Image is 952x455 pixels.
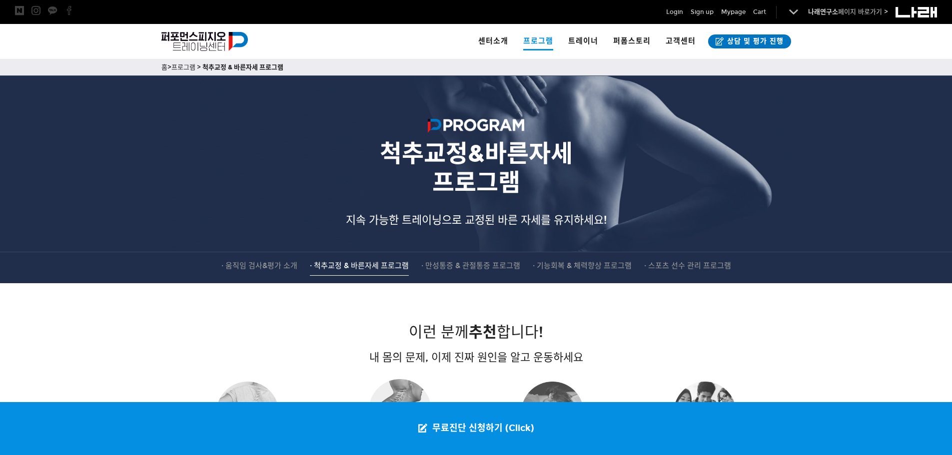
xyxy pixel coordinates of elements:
[606,24,658,59] a: 퍼폼스토리
[171,63,195,71] a: 프로그램
[421,260,520,275] a: · 만성통증 & 관절통증 프로그램
[428,119,524,136] img: PROGRAM
[346,213,607,227] span: 지속 가능한 트레이닝으로 교정된 바른 자세를 유지하세요!
[533,260,632,275] a: · 기능회복 & 체력향상 프로그램
[310,260,409,276] a: · 척추교정 & 바른자세 프로그램
[478,36,508,45] span: 센터소개
[408,402,544,455] a: 무료진단 신청하기 (Click)
[644,260,731,275] a: · 스포츠 선수 관리 프로그램
[724,36,784,46] span: 상담 및 평가 진행
[568,36,598,45] span: 트레이너
[369,379,431,442] img: 거북목&오다리 - 예시 아이콘
[202,63,283,71] a: 척추교정 & 바른자세 프로그램
[666,36,696,45] span: 고객센터
[221,261,297,270] span: · 움직임 검사&평가 소개
[708,34,791,48] a: 상담 및 평가 진행
[644,261,731,270] span: · 스포츠 선수 관리 프로그램
[310,261,409,270] span: · 척추교정 & 바른자세 프로그램
[432,168,520,197] strong: 프로그램
[521,382,584,444] img: 자세불균형 - 예시 아이콘
[721,7,746,17] a: Mypage
[753,7,766,17] a: Cart
[561,24,606,59] a: 트레이너
[421,261,520,270] span: · 만성통증 & 관절통증 프로그램
[221,260,297,275] a: · 움직임 검사&평가 소개
[469,323,497,341] strong: 추천
[533,261,632,270] span: · 기능회복 & 체력향상 프로그램
[808,8,838,16] strong: 나래연구소
[471,24,516,59] a: 센터소개
[808,8,888,16] a: 나래연구소페이지 바로가기 >
[161,62,791,73] p: > >
[666,7,683,17] a: Login
[380,139,573,168] strong: 척추교정&바른자세
[613,36,651,45] span: 퍼폼스토리
[674,382,736,444] img: 성장 청소년 - 예시 아이콘
[691,7,714,17] a: Sign up
[658,24,703,59] a: 고객센터
[161,63,167,71] a: 홈
[523,31,553,50] span: 프로그램
[409,323,543,341] span: 이런 분께 합니다!
[216,382,279,444] img: 척추측만증 - 예시 아이콘
[516,24,561,59] a: 프로그램
[369,351,583,364] span: 내 몸의 문제, 이제 진짜 원인을 알고 운동하세요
